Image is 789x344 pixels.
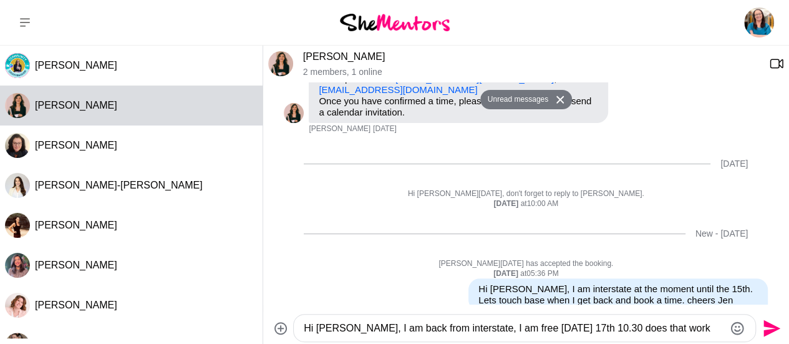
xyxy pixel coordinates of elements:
a: [EMAIL_ADDRESS][DOMAIN_NAME] [395,73,554,84]
div: Jill Absolom [5,253,30,278]
p: Hi [PERSON_NAME], I am interstate at the moment until the 15th. Lets touch base when I get back a... [478,283,758,306]
a: [PERSON_NAME] [303,51,385,62]
div: Janelle Kee-Sue [5,173,30,198]
img: Jennifer Natale [744,7,774,37]
span: [PERSON_NAME] [35,300,117,310]
button: Unread messages [480,90,552,110]
p: Once you have confirmed a time, please ask your mentee to send a calendar invitation. [319,96,598,118]
span: [PERSON_NAME]-[PERSON_NAME] [35,180,203,190]
p: [PERSON_NAME][DATE] has accepted the booking. [284,259,768,269]
span: [PERSON_NAME] [35,100,117,111]
span: [PERSON_NAME] [35,140,117,150]
img: She Mentors Logo [340,14,450,31]
textarea: Type your message [304,321,724,336]
p: Hi [PERSON_NAME][DATE], don't forget to reply to [PERSON_NAME]. [284,189,768,199]
div: Mariana Queiroz [5,93,30,118]
img: J [5,173,30,198]
a: [EMAIL_ADDRESS][DOMAIN_NAME] [319,84,477,95]
div: New - [DATE] [695,229,748,239]
div: at 10:00 AM [284,199,768,209]
img: J [5,253,30,278]
div: Mariana Queiroz [284,103,304,123]
button: Emoji picker [730,321,745,336]
strong: [DATE] [493,199,520,208]
img: A [5,293,30,318]
div: Marie Fox [5,53,30,78]
div: Amanda Greenman [5,293,30,318]
span: [PERSON_NAME] [35,260,117,270]
img: K [5,213,30,238]
div: Kristy Eagleton [5,213,30,238]
img: M [268,51,293,76]
img: A [5,133,30,158]
span: [PERSON_NAME] [309,124,370,134]
button: Send [756,314,784,342]
img: M [5,53,30,78]
div: [DATE] [720,159,748,169]
p: 2 members , 1 online [303,67,759,77]
div: Mariana Queiroz [268,51,293,76]
span: [PERSON_NAME] [35,220,117,230]
time: 2025-10-05T02:58:10.613Z [373,124,397,134]
div: Annette Rudd [5,133,30,158]
img: M [284,103,304,123]
div: at 05:36 PM [284,269,768,279]
span: [PERSON_NAME] [35,60,117,71]
strong: [DATE] [493,269,520,278]
img: M [5,93,30,118]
